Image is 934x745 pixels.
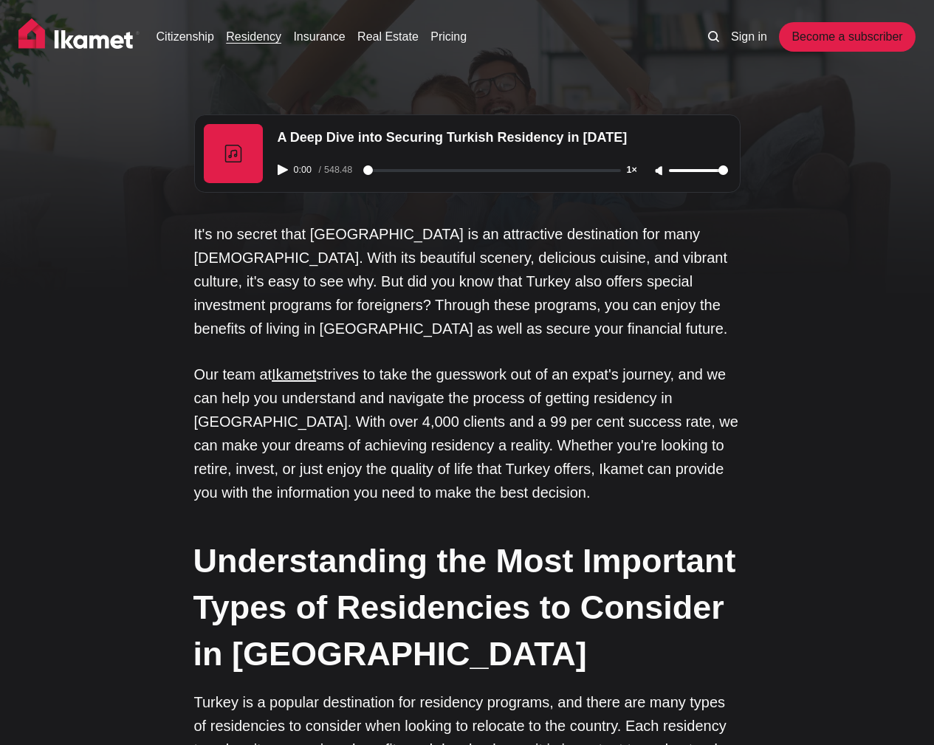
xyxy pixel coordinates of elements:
[226,28,281,46] a: Residency
[193,538,740,677] h2: Understanding the Most Important Types of Residencies to Consider in [GEOGRAPHIC_DATA]
[651,165,669,177] button: Unmute
[319,165,360,175] div: /
[194,222,741,340] p: It's no secret that [GEOGRAPHIC_DATA] is an attractive destination for many [DEMOGRAPHIC_DATA]. W...
[779,22,915,52] a: Become a subscriber
[18,18,140,55] img: Ikamet home
[731,28,767,46] a: Sign in
[272,366,316,382] a: Ikamet
[293,28,345,46] a: Insurance
[430,28,467,46] a: Pricing
[278,165,291,175] button: Play audio
[157,28,214,46] a: Citizenship
[269,124,737,151] div: A Deep Dive into Securing Turkish Residency in [DATE]
[357,28,419,46] a: Real Estate
[624,165,651,175] button: Adjust playback speed
[194,363,741,504] p: Our team at strives to take the guesswork out of an expat's journey, and we can help you understa...
[291,165,319,175] span: 0:00
[321,165,355,175] span: 548.48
